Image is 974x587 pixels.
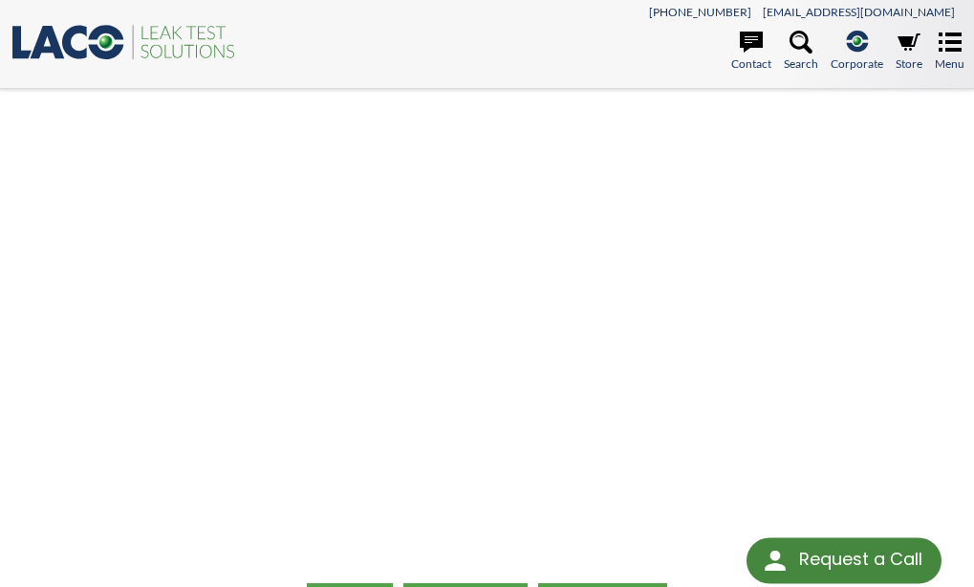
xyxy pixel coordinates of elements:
[784,31,818,73] a: Search
[731,31,771,73] a: Contact
[649,5,751,19] a: [PHONE_NUMBER]
[747,537,942,583] div: Request a Call
[799,537,922,581] div: Request a Call
[896,31,922,73] a: Store
[831,54,883,73] span: Corporate
[763,5,955,19] a: [EMAIL_ADDRESS][DOMAIN_NAME]
[935,31,964,73] a: Menu
[760,545,790,576] img: round button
